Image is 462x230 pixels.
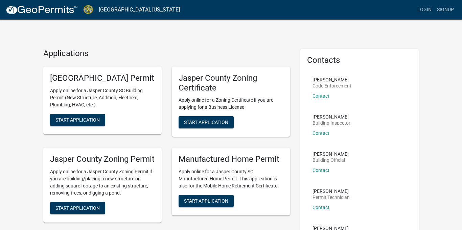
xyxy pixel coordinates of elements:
[50,168,155,197] p: Apply online for a Jasper County Zoning Permit if you are building/placing a new structure or add...
[50,87,155,108] p: Apply online for a Jasper County SC Building Permit (New Structure, Addition, Electrical, Plumbin...
[313,205,329,210] a: Contact
[179,195,234,207] button: Start Application
[313,93,329,99] a: Contact
[184,120,228,125] span: Start Application
[179,97,283,111] p: Apply online for a Zoning Certificate if you are applying for a Business License
[313,152,349,156] p: [PERSON_NAME]
[50,114,105,126] button: Start Application
[434,3,457,16] a: Signup
[99,4,180,16] a: [GEOGRAPHIC_DATA], [US_STATE]
[313,189,350,194] p: [PERSON_NAME]
[313,77,351,82] p: [PERSON_NAME]
[179,116,234,128] button: Start Application
[55,205,100,211] span: Start Application
[313,130,329,136] a: Contact
[43,49,290,58] h4: Applications
[83,5,93,14] img: Jasper County, South Carolina
[415,3,434,16] a: Login
[313,168,329,173] a: Contact
[313,83,351,88] p: Code Enforcement
[43,49,290,228] wm-workflow-list-section: Applications
[313,121,350,125] p: Building Inspector
[50,202,105,214] button: Start Application
[313,158,349,162] p: Building Official
[307,55,412,65] h5: Contacts
[179,73,283,93] h5: Jasper County Zoning Certificate
[55,117,100,122] span: Start Application
[179,168,283,189] p: Apply online for a Jasper County SC Manufactured Home Permit. This application is also for the Mo...
[313,195,350,200] p: Permit Technician
[50,73,155,83] h5: [GEOGRAPHIC_DATA] Permit
[50,154,155,164] h5: Jasper County Zoning Permit
[184,198,228,204] span: Start Application
[313,114,350,119] p: [PERSON_NAME]
[179,154,283,164] h5: Manufactured Home Permit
